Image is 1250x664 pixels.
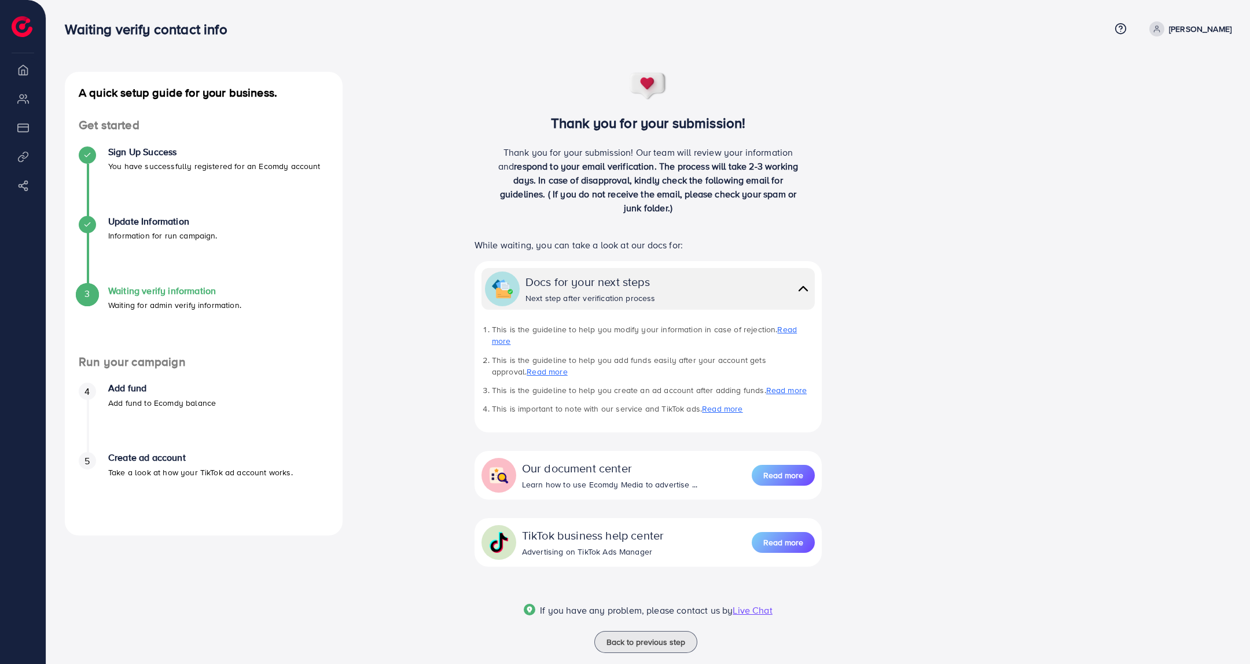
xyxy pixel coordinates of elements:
li: Add fund [65,383,343,452]
li: Create ad account [65,452,343,522]
li: This is the guideline to help you modify your information in case of rejection. [492,324,815,347]
span: Back to previous step [606,636,685,648]
span: 3 [84,287,90,300]
a: Read more [752,464,815,487]
h4: Run your campaign [65,355,343,369]
p: Add fund to Ecomdy balance [108,396,216,410]
div: TikTok business help center [522,527,664,544]
p: Waiting for admin verify information. [108,298,241,312]
h4: Sign Up Success [108,146,321,157]
img: collapse [488,532,509,553]
li: This is the guideline to help you create an ad account after adding funds. [492,384,815,396]
a: [PERSON_NAME] [1145,21,1231,36]
h4: Add fund [108,383,216,394]
span: Live Chat [733,604,772,617]
a: Read more [702,403,742,414]
button: Read more [752,532,815,553]
li: This is the guideline to help you add funds easily after your account gets approval. [492,354,815,378]
h4: Waiting verify information [108,285,241,296]
p: You have successfully registered for an Ecomdy account [108,159,321,173]
button: Read more [752,465,815,486]
li: Update Information [65,216,343,285]
div: Learn how to use Ecomdy Media to advertise ... [522,479,697,490]
h3: Thank you for your submission! [455,115,841,131]
h4: Create ad account [108,452,293,463]
img: logo [12,16,32,37]
div: Advertising on TikTok Ads Manager [522,546,664,557]
div: Next step after verification process [525,292,656,304]
img: collapse [795,280,811,297]
div: Docs for your next steps [525,273,656,290]
a: Read more [766,384,807,396]
span: Read more [763,537,803,548]
li: Waiting verify information [65,285,343,355]
span: 5 [84,454,90,468]
span: respond to your email verification. The process will take 2-3 working days. In case of disapprova... [500,160,799,214]
p: [PERSON_NAME] [1169,22,1231,36]
button: Back to previous step [594,631,697,653]
a: Read more [492,324,797,347]
a: Read more [752,531,815,554]
p: Information for run campaign. [108,229,218,243]
li: Sign Up Success [65,146,343,216]
img: Popup guide [524,604,535,615]
div: Our document center [522,460,697,476]
p: Thank you for your submission! Our team will review your information and [494,145,803,215]
span: 4 [84,385,90,398]
h4: Update Information [108,216,218,227]
span: If you have any problem, please contact us by [540,604,733,617]
p: While waiting, you can take a look at our docs for: [475,238,822,252]
h4: Get started [65,118,343,133]
p: Take a look at how your TikTok ad account works. [108,465,293,479]
h3: Waiting verify contact info [65,21,236,38]
span: Read more [763,469,803,481]
li: This is important to note with our service and TikTok ads. [492,403,815,414]
img: success [629,72,667,101]
a: Read more [527,366,567,377]
img: collapse [488,465,509,486]
h4: A quick setup guide for your business. [65,86,343,100]
img: collapse [492,278,513,299]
